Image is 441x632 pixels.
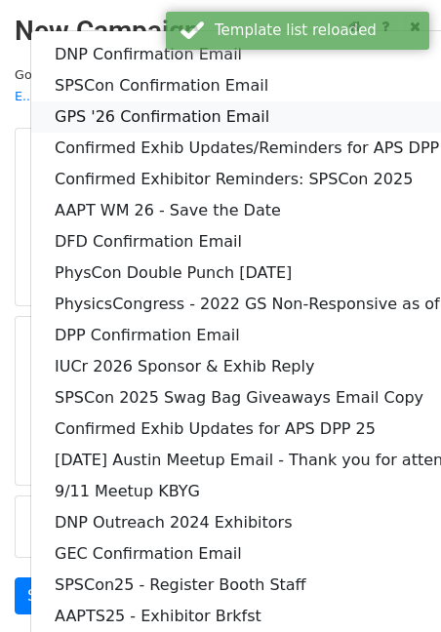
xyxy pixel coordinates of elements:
iframe: Chat Widget [343,538,441,632]
div: Template list reloaded [215,20,421,42]
h2: New Campaign [15,15,426,48]
small: Google Sheet: [15,67,275,104]
a: Send [15,577,79,614]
